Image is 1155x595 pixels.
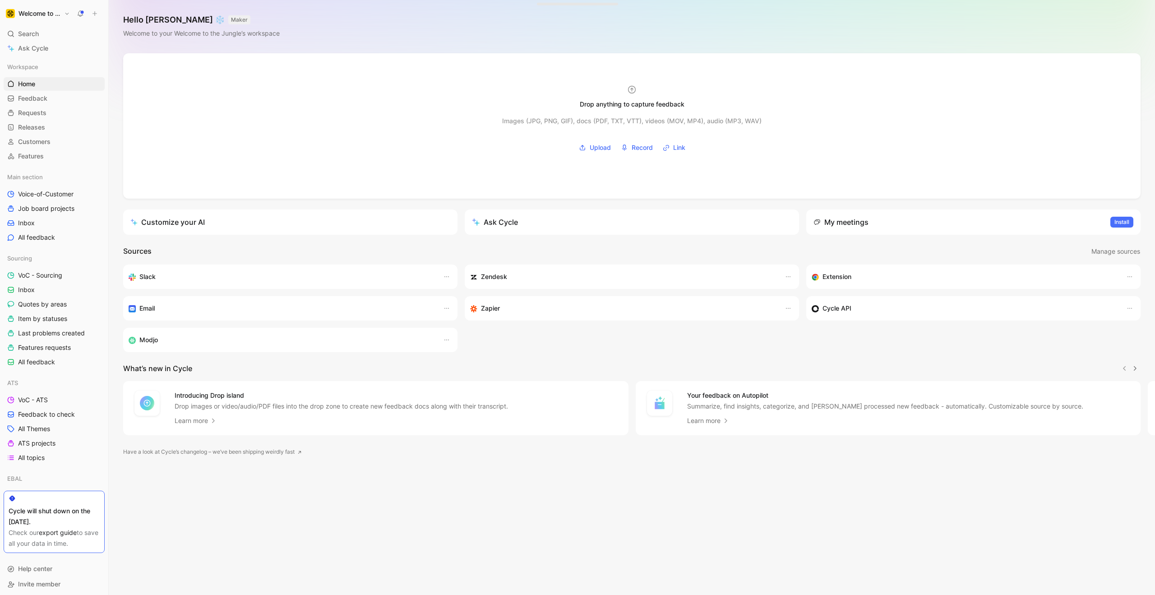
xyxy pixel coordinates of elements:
div: Ask Cycle [472,217,518,228]
a: Inbox [4,216,105,230]
a: Inbox [4,283,105,297]
div: Capture feedback from anywhere on the web [812,271,1117,282]
span: Inbox [18,218,35,228]
span: Feedback to check [18,410,75,419]
span: VoC - Sourcing [18,271,62,280]
span: All topics [18,453,45,462]
div: Check our to save all your data in time. [9,527,100,549]
a: Have a look at Cycle’s changelog – we’ve been shipping weirdly fast [123,447,302,456]
div: Workspace [4,60,105,74]
div: Capture feedback from thousands of sources with Zapier (survey results, recordings, sheets, etc). [470,303,776,314]
a: Voice-of-Customer [4,187,105,201]
h3: Zendesk [481,271,507,282]
span: Workspace [7,62,38,71]
span: Requests [18,108,46,117]
a: All topics [4,451,105,465]
a: All Themes [4,422,105,436]
div: Main sectionVoice-of-CustomerJob board projectsInboxAll feedback [4,170,105,244]
h3: Zapier [481,303,500,314]
span: VoC - ATS [18,395,48,404]
p: Summarize, find insights, categorize, and [PERSON_NAME] processed new feedback - automatically. C... [687,402,1083,411]
span: Last problems created [18,329,85,338]
a: Quotes by areas [4,297,105,311]
h3: Modjo [139,335,158,345]
h3: Slack [139,271,156,282]
span: Quotes by areas [18,300,67,309]
a: All feedback [4,231,105,244]
span: Record [632,142,653,153]
a: Feedback [4,92,105,105]
span: Inbox [18,285,35,294]
a: export guide [39,529,77,536]
span: Voice-of-Customer [18,190,74,199]
div: Customize your AI [130,217,205,228]
span: ATS [7,378,18,387]
span: Feedback [18,94,47,103]
div: Main section [4,170,105,184]
span: All feedback [18,358,55,367]
a: Releases [4,121,105,134]
span: Features [18,152,44,161]
span: Home [18,79,35,88]
img: Welcome to the Jungle [6,9,15,18]
h4: Your feedback on Autopilot [687,390,1083,401]
h4: Introducing Drop island [175,390,508,401]
div: Sync customers & send feedback from custom sources. Get inspired by our favorite use case [812,303,1117,314]
button: Ask Cycle [465,209,799,235]
span: Sourcing [7,254,32,263]
span: Main section [7,172,43,181]
div: EBAL [4,472,105,488]
span: Customers [18,137,51,146]
a: ATS projects [4,437,105,450]
a: Features [4,149,105,163]
button: Link [660,141,688,154]
span: Invite member [18,580,60,588]
button: MAKER [228,15,250,24]
span: ATS projects [18,439,55,448]
div: Forward emails to your feedback inbox [129,303,434,314]
h3: Email [139,303,155,314]
a: Learn more [175,415,217,426]
div: Search [4,27,105,41]
a: Ask Cycle [4,42,105,55]
h2: Sources [123,246,152,257]
div: EBAL [4,472,105,485]
div: SourcingVoC - SourcingInboxQuotes by areasItem by statusesLast problems createdFeatures requestsA... [4,251,105,369]
a: Features requests [4,341,105,354]
span: Job board projects [18,204,74,213]
span: All Themes [18,424,50,433]
span: Item by statuses [18,314,67,323]
div: Welcome to your Welcome to the Jungle’s workspace [123,28,280,39]
span: Features requests [18,343,71,352]
div: Sync your customers, send feedback and get updates in Slack [129,271,434,282]
button: Install [1110,217,1133,228]
span: Manage sources [1091,246,1140,257]
span: Upload [590,142,611,153]
h3: Extension [822,271,851,282]
span: Ask Cycle [18,43,48,54]
button: Manage sources [1091,246,1141,257]
div: Images (JPG, PNG, GIF), docs (PDF, TXT, VTT), videos (MOV, MP4), audio (MP3, WAV) [502,116,762,126]
a: Learn more [687,415,730,426]
h3: Cycle API [822,303,851,314]
p: Drop images or video/audio/PDF files into the drop zone to create new feedback docs along with th... [175,402,508,411]
span: Link [673,142,685,153]
a: Home [4,77,105,91]
span: Releases [18,123,45,132]
div: Sync customers and create docs [470,271,776,282]
a: Item by statuses [4,312,105,325]
div: My meetings [813,217,869,228]
div: Invite member [4,577,105,591]
span: Help center [18,565,52,572]
a: Feedback to check [4,408,105,421]
div: Help center [4,562,105,576]
span: Install [1114,218,1129,227]
div: Sourcing [4,251,105,265]
button: Record [618,141,656,154]
a: Customers [4,135,105,149]
a: Requests [4,106,105,120]
h1: Hello [PERSON_NAME] ❄️ [123,14,280,25]
span: Search [18,28,39,39]
button: Welcome to the JungleWelcome to the Jungle [4,7,72,20]
a: VoC - ATS [4,393,105,407]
